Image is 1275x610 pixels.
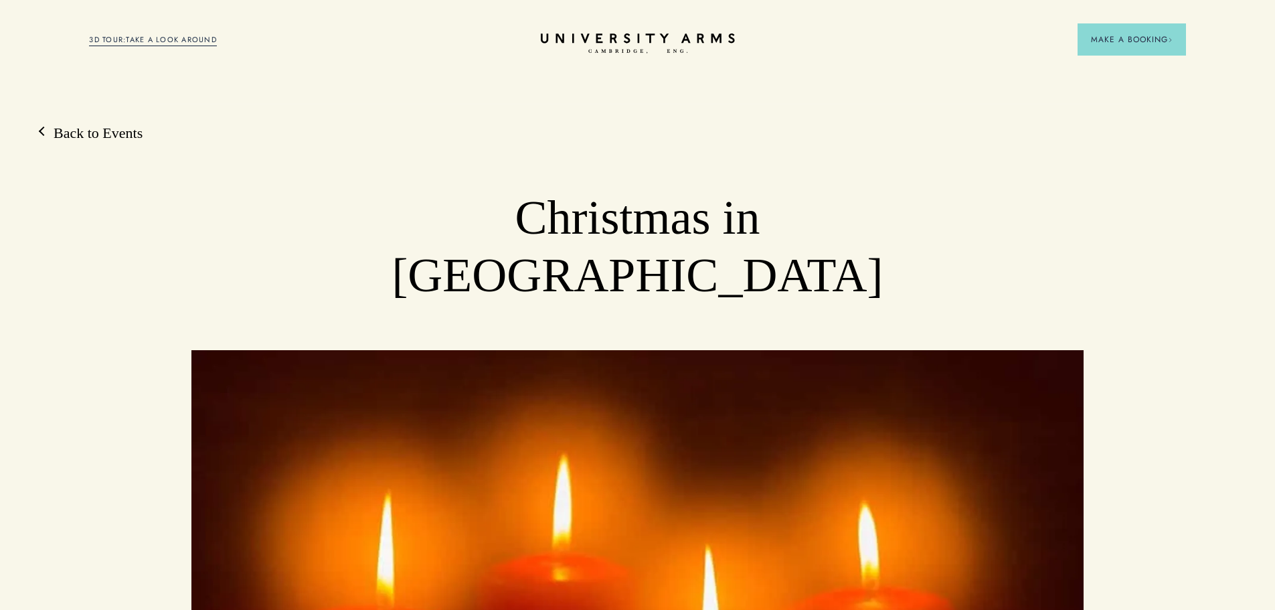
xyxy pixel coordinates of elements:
[40,123,143,143] a: Back to Events
[280,189,995,304] h1: Christmas in [GEOGRAPHIC_DATA]
[1168,37,1173,42] img: Arrow icon
[1091,33,1173,46] span: Make a Booking
[541,33,735,54] a: Home
[1078,23,1186,56] button: Make a BookingArrow icon
[89,34,217,46] a: 3D TOUR:TAKE A LOOK AROUND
